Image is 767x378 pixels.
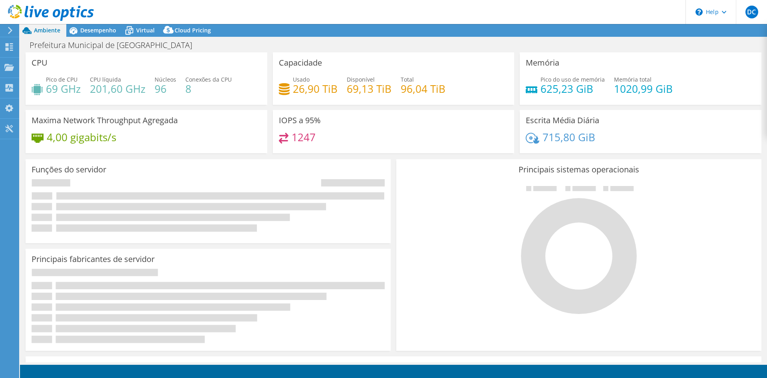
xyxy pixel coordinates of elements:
span: Pico de CPU [46,76,77,83]
h3: IOPS a 95% [279,116,321,125]
span: Virtual [136,26,155,34]
span: Memória total [614,76,652,83]
span: Conexões da CPU [185,76,232,83]
span: Ambiente [34,26,60,34]
span: Total [401,76,414,83]
h3: Maxima Network Throughput Agregada [32,116,178,125]
h3: Funções do servidor [32,165,106,174]
h4: 4,00 gigabits/s [47,133,116,142]
span: CPU líquida [90,76,121,83]
h4: 69 GHz [46,84,81,93]
h3: Principais fabricantes de servidor [32,255,155,264]
svg: \n [695,8,703,16]
h4: 1020,99 GiB [614,84,673,93]
h3: Capacidade [279,58,322,67]
h4: 96 [155,84,176,93]
h3: Escrita Média Diária [526,116,599,125]
span: Pico do uso de memória [540,76,605,83]
h3: Memória [526,58,559,67]
h4: 201,60 GHz [90,84,145,93]
span: Núcleos [155,76,176,83]
h4: 1247 [292,133,316,142]
h3: Principais sistemas operacionais [402,165,755,174]
h1: Prefeitura Municipal de [GEOGRAPHIC_DATA] [26,41,205,50]
h3: CPU [32,58,48,67]
h4: 715,80 GiB [542,133,595,142]
span: DC [745,6,758,18]
h4: 26,90 TiB [293,84,338,93]
h4: 96,04 TiB [401,84,445,93]
span: Disponível [347,76,375,83]
h4: 69,13 TiB [347,84,391,93]
span: Usado [293,76,310,83]
h4: 625,23 GiB [540,84,605,93]
span: Cloud Pricing [175,26,211,34]
h4: 8 [185,84,232,93]
span: Desempenho [80,26,116,34]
